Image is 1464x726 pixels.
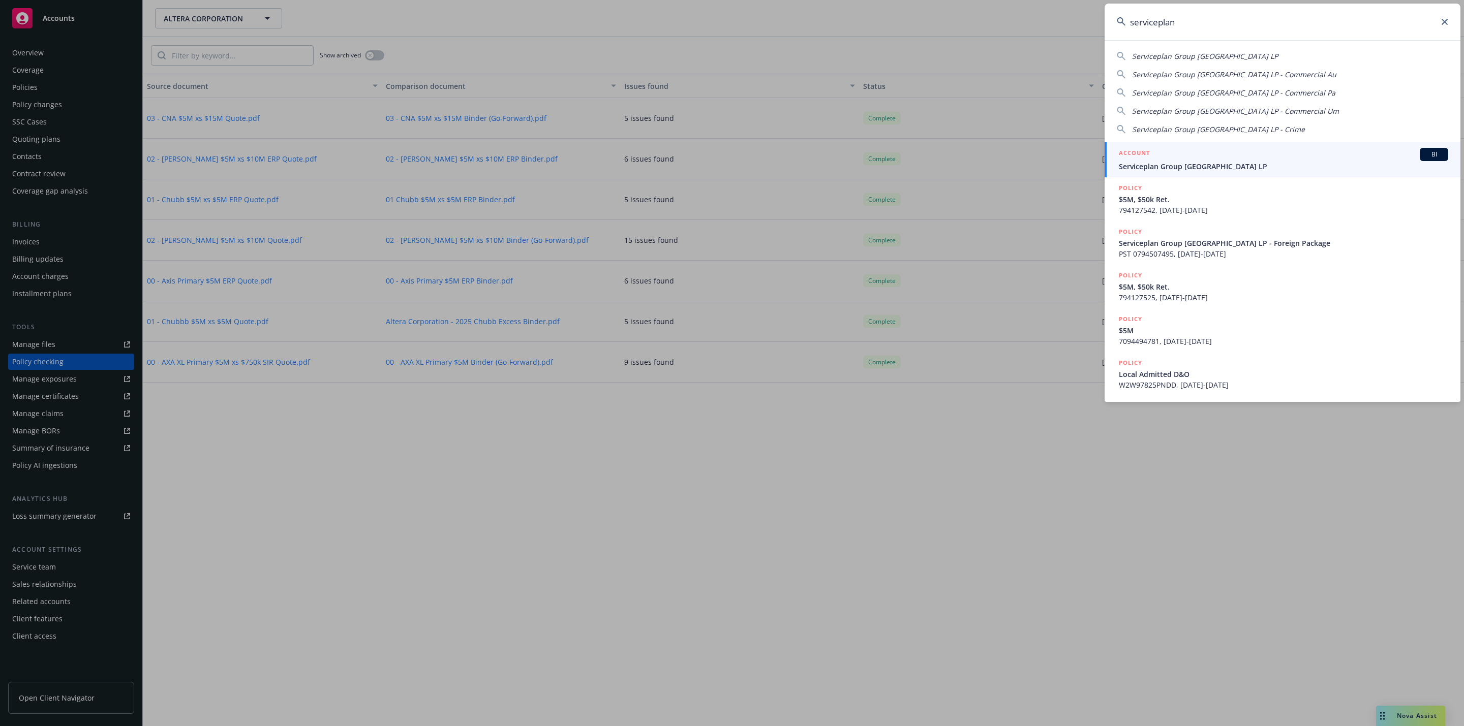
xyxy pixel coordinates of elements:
[1119,292,1448,303] span: 794127525, [DATE]-[DATE]
[1119,161,1448,172] span: Serviceplan Group [GEOGRAPHIC_DATA] LP
[1119,183,1142,193] h5: POLICY
[1119,238,1448,248] span: Serviceplan Group [GEOGRAPHIC_DATA] LP - Foreign Package
[1119,336,1448,346] span: 7094494781, [DATE]-[DATE]
[1105,177,1460,221] a: POLICY$5M, $50k Ret.794127542, [DATE]-[DATE]
[1105,142,1460,177] a: ACCOUNTBIServiceplan Group [GEOGRAPHIC_DATA] LP
[1119,281,1448,292] span: $5M, $50k Ret.
[1105,265,1460,308] a: POLICY$5M, $50k Ret.794127525, [DATE]-[DATE]
[1119,148,1150,160] h5: ACCOUNT
[1132,124,1305,134] span: Serviceplan Group [GEOGRAPHIC_DATA] LP - Crime
[1119,314,1142,324] h5: POLICY
[1424,150,1444,159] span: BI
[1119,205,1448,215] span: 794127542, [DATE]-[DATE]
[1132,88,1335,98] span: Serviceplan Group [GEOGRAPHIC_DATA] LP - Commercial Pa
[1119,248,1448,259] span: PST 0794507495, [DATE]-[DATE]
[1105,308,1460,352] a: POLICY$5M7094494781, [DATE]-[DATE]
[1119,325,1448,336] span: $5M
[1105,221,1460,265] a: POLICYServiceplan Group [GEOGRAPHIC_DATA] LP - Foreign PackagePST 0794507495, [DATE]-[DATE]
[1119,358,1142,368] h5: POLICY
[1119,270,1142,280] h5: POLICY
[1132,51,1278,61] span: Serviceplan Group [GEOGRAPHIC_DATA] LP
[1119,380,1448,390] span: W2W97825PNDD, [DATE]-[DATE]
[1132,70,1336,79] span: Serviceplan Group [GEOGRAPHIC_DATA] LP - Commercial Au
[1119,369,1448,380] span: Local Admitted D&O
[1119,227,1142,237] h5: POLICY
[1119,194,1448,205] span: $5M, $50k Ret.
[1105,352,1460,396] a: POLICYLocal Admitted D&OW2W97825PNDD, [DATE]-[DATE]
[1132,106,1339,116] span: Serviceplan Group [GEOGRAPHIC_DATA] LP - Commercial Um
[1105,4,1460,40] input: Search...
